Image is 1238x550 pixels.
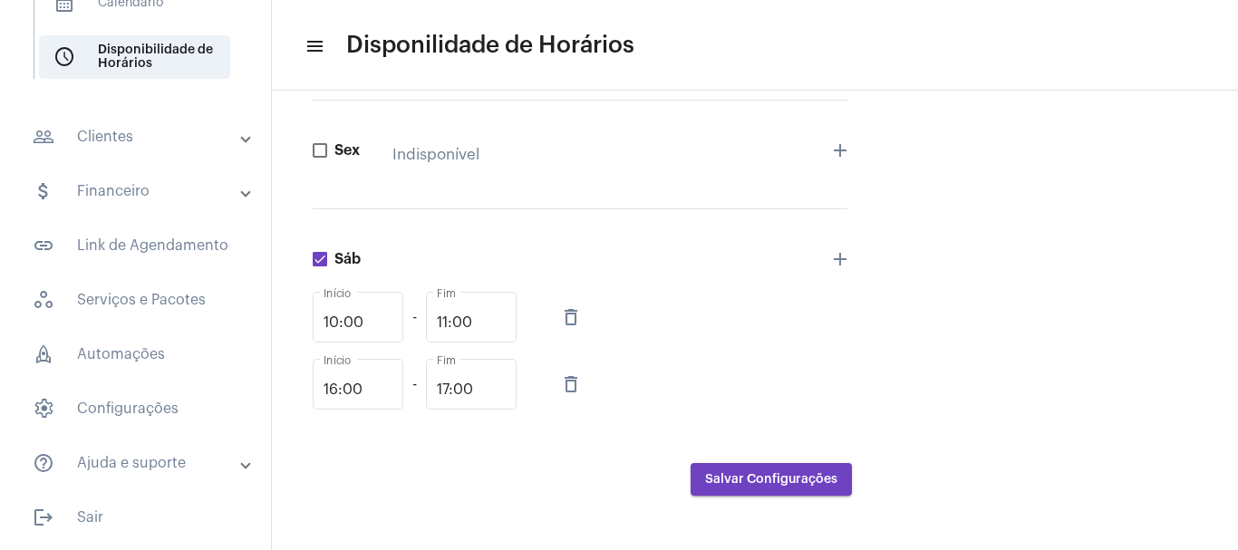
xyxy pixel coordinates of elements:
span: Sair [18,496,253,539]
mat-icon: sidenav icon [33,126,54,148]
strong: Sáb [334,252,361,266]
mat-icon: sidenav icon [33,507,54,528]
mat-panel-title: Ajuda e suporte [33,452,242,474]
mat-icon: sidenav icon [33,235,54,256]
span: Serviços e Pacotes [18,278,253,322]
span: sidenav icon [33,343,54,365]
div: Indisponível [392,146,479,163]
span: Disponilidade de Horários [346,31,634,60]
span: Disponibilidade de Horários [39,35,230,79]
button: Salvar Configurações [691,463,852,496]
span: - [412,309,417,325]
mat-icon: sidenav icon [33,180,54,202]
mat-icon: add [829,140,851,161]
span: Configurações [18,387,253,430]
mat-panel-title: Financeiro [33,180,242,202]
mat-expansion-panel-header: sidenav iconClientes [11,115,271,159]
mat-icon: add [829,248,851,270]
span: sidenav icon [53,46,75,68]
span: Automações [18,333,253,376]
span: Link de Agendamento [18,224,253,267]
mat-icon: sidenav icon [305,35,323,57]
span: sidenav icon [33,398,54,420]
span: sidenav icon [33,289,54,311]
mat-icon: delete_outline [560,373,582,395]
mat-expansion-panel-header: sidenav iconFinanceiro [11,169,271,213]
strong: Sex [334,143,360,158]
mat-panel-title: Clientes [33,126,242,148]
span: Salvar Configurações [705,473,837,486]
mat-icon: delete_outline [560,306,582,328]
mat-expansion-panel-header: sidenav iconAjuda e suporte [11,441,271,485]
span: - [412,376,417,392]
mat-icon: sidenav icon [33,452,54,474]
